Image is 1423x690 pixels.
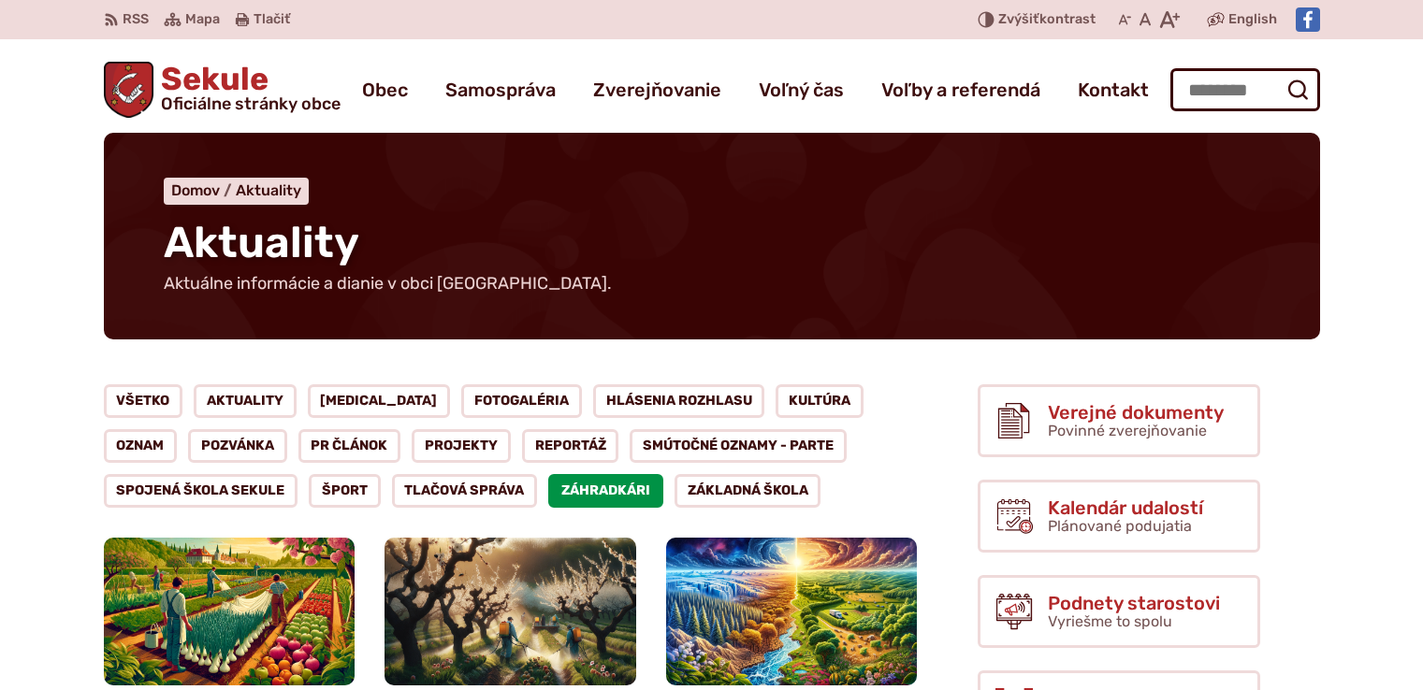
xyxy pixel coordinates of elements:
[392,474,538,508] a: Tlačová správa
[298,429,401,463] a: PR článok
[1048,497,1203,518] span: Kalendár udalostí
[445,64,556,116] a: Samospráva
[171,181,220,199] span: Domov
[308,384,451,418] a: [MEDICAL_DATA]
[1048,612,1172,630] span: Vyriešme to spolu
[881,64,1040,116] a: Voľby a referendá
[104,384,183,418] a: Všetko
[153,64,341,112] span: Sekule
[759,64,844,116] a: Voľný čas
[461,384,582,418] a: Fotogaléria
[675,474,821,508] a: Základná škola
[1048,593,1220,613] span: Podnety starostovi
[188,429,287,463] a: Pozvánka
[161,95,341,112] span: Oficiálne stránky obce
[362,64,408,116] a: Obec
[998,12,1096,28] span: kontrast
[630,429,847,463] a: Smútočné oznamy - parte
[1048,517,1192,535] span: Plánované podujatia
[978,575,1260,648] a: Podnety starostovi Vyriešme to spolu
[236,181,301,199] a: Aktuality
[254,12,290,28] span: Tlačiť
[194,384,297,418] a: Aktuality
[104,474,298,508] a: Spojená škola Sekule
[123,8,149,31] span: RSS
[1296,7,1320,32] img: Prejsť na Facebook stránku
[164,274,613,295] p: Aktuálne informácie a dianie v obci [GEOGRAPHIC_DATA].
[593,64,721,116] a: Zverejňovanie
[1228,8,1277,31] span: English
[309,474,381,508] a: Šport
[776,384,864,418] a: Kultúra
[1078,64,1149,116] a: Kontakt
[548,474,663,508] a: Záhradkári
[171,181,236,199] a: Domov
[522,429,619,463] a: Reportáž
[164,217,359,268] span: Aktuality
[104,62,154,118] img: Prejsť na domovskú stránku
[998,11,1039,27] span: Zvýšiť
[593,384,765,418] a: Hlásenia rozhlasu
[1048,422,1207,439] span: Povinné zverejňovanie
[978,384,1260,457] a: Verejné dokumenty Povinné zverejňovanie
[104,62,341,118] a: Logo Sekule, prejsť na domovskú stránku.
[1048,402,1224,423] span: Verejné dokumenty
[185,8,220,31] span: Mapa
[412,429,511,463] a: Projekty
[978,480,1260,553] a: Kalendár udalostí Plánované podujatia
[1225,8,1281,31] a: English
[104,429,178,463] a: Oznam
